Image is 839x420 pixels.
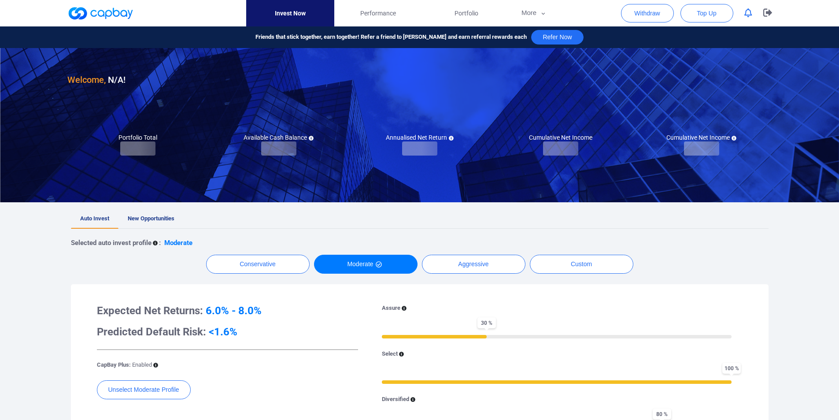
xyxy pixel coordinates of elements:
span: 80 % [653,409,671,420]
p: Select [382,349,398,359]
span: Top Up [697,9,716,18]
button: Refer Now [531,30,583,45]
span: 6.0% - 8.0% [206,305,262,317]
button: Unselect Moderate Profile [97,380,191,399]
span: Performance [360,8,396,18]
h3: Predicted Default Risk: [97,325,358,339]
button: Custom [530,255,633,274]
p: Moderate [164,238,192,248]
p: Diversified [382,395,409,404]
span: Auto Invest [80,215,109,222]
button: Aggressive [422,255,525,274]
h3: Expected Net Returns: [97,304,358,318]
p: : [159,238,161,248]
span: 100 % [722,363,741,374]
h5: Annualised Net Return [386,134,454,141]
span: 30 % [477,317,496,328]
span: Welcome, [67,74,106,85]
button: Conservative [206,255,310,274]
span: <1.6% [209,326,237,338]
button: Moderate [314,255,418,274]
span: Enabled [132,361,152,368]
span: Friends that stick together, earn together! Refer a friend to [PERSON_NAME] and earn referral rew... [255,33,527,42]
p: Assure [382,304,400,313]
h5: Cumulative Net Income [529,134,592,141]
h5: Cumulative Net Income [666,134,736,141]
button: Top Up [680,4,733,22]
span: Portfolio [455,8,478,18]
h5: Portfolio Total [118,134,157,141]
p: CapBay Plus: [97,361,152,370]
button: Withdraw [621,4,674,22]
p: Selected auto invest profile [71,238,152,248]
span: New Opportunities [128,215,174,222]
h3: N/A ! [67,73,126,87]
h5: Available Cash Balance [244,134,314,141]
